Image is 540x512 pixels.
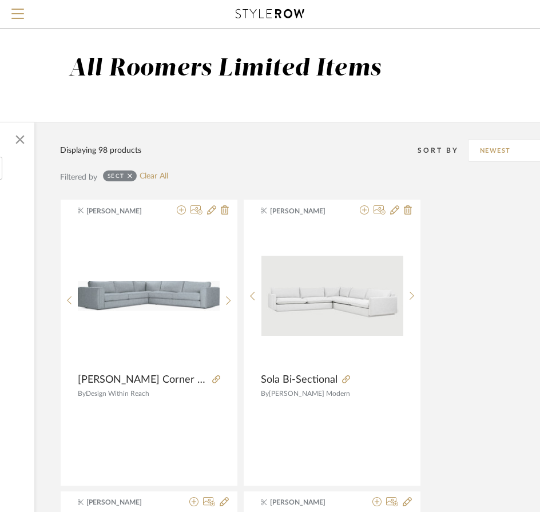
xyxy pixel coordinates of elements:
[86,497,158,507] span: [PERSON_NAME]
[60,171,97,184] div: Filtered by
[86,206,158,216] span: [PERSON_NAME]
[60,144,141,157] div: Displaying 98 products
[261,390,269,397] span: By
[86,390,149,397] span: Design Within Reach
[269,390,350,397] span: [PERSON_NAME] Modern
[9,128,31,151] button: Close
[108,172,125,180] div: sect
[69,54,381,84] div: All Roomers Limited Items
[261,374,337,386] span: Sola Bi-Sectional
[78,281,220,311] img: Reid Corner Sectional
[418,145,468,156] div: Sort By
[270,206,342,216] span: [PERSON_NAME]
[261,256,403,336] img: Sola Bi-Sectional
[270,497,342,507] span: [PERSON_NAME]
[78,374,208,386] span: [PERSON_NAME] Corner Sectional
[140,172,168,181] a: Clear All
[78,390,86,397] span: By
[78,224,220,367] div: 0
